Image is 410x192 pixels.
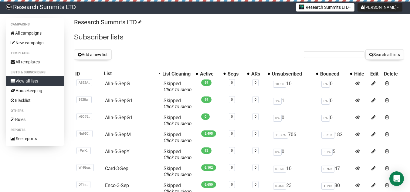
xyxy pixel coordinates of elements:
a: All campaigns [6,28,64,38]
td: 0 [271,146,319,163]
div: Active [200,71,221,77]
td: 0 [319,112,353,129]
a: AIin-5-SepM [105,132,131,137]
a: 0 [255,183,256,187]
a: Housekeeping [6,86,64,96]
a: Card-3-Sep [105,166,128,171]
span: Skipped [164,132,192,143]
a: 0 [231,183,233,187]
a: Click to clean [164,155,192,160]
span: Skipped [164,166,192,177]
button: Research Summits LTD [296,3,354,12]
a: Rules [6,115,64,124]
span: 0.34% [273,183,286,190]
span: Skipped [164,149,192,160]
th: ID: No sort applied, sorting is disabled [74,69,103,78]
a: AIin-5-SepG [105,81,130,86]
a: All templates [6,57,64,67]
span: 0 [201,113,210,120]
a: 0 [255,132,256,136]
th: ARs: No sort applied, activate to apply an ascending sort [250,69,271,78]
div: Bounced [320,71,347,77]
span: Skipped [164,115,192,126]
td: 1 [271,95,319,112]
td: 0 [319,95,353,112]
a: Click to clean [164,138,192,143]
a: 0 [231,166,233,170]
span: 93 [201,147,212,154]
span: 89 [201,79,212,86]
li: Campaigns [6,21,64,28]
a: 0 [255,98,256,102]
a: Click to clean [164,172,192,177]
a: Click to clean [164,87,192,93]
span: 10.1% [273,81,286,88]
li: Reports [6,126,64,134]
span: 99 [201,96,212,103]
a: 0 [231,149,233,153]
a: Click to clean [164,121,192,126]
td: 47 [319,163,353,180]
div: Edit [370,71,381,77]
th: Bounced: No sort applied, activate to apply an ascending sort [319,69,353,78]
span: WHGoa.. [76,164,94,171]
a: 0 [231,81,233,85]
span: 6,650 [201,181,216,188]
a: 0 [255,149,256,153]
span: 11.39% [273,132,288,139]
td: 182 [319,129,353,146]
li: Templates [6,50,64,57]
div: Segs [228,71,244,77]
th: Edit: No sort applied, sorting is disabled [369,69,383,78]
a: Enco-3-Sep [105,183,129,188]
th: List: Ascending sort applied, activate to apply a descending sort [103,69,161,78]
li: Others [6,107,64,115]
a: Blacklist [6,96,64,105]
span: 0% [321,81,330,88]
a: 0 [255,81,256,85]
th: Delete: No sort applied, sorting is disabled [383,69,404,78]
span: Ng95C.. [76,130,93,137]
a: 0 [255,166,256,170]
div: Open Intercom Messenger [389,171,404,186]
span: 8928q.. [76,96,92,103]
span: 0% [321,98,330,105]
a: AIin-5-SepY [105,149,130,154]
div: List Cleaning [162,71,193,77]
span: 5.1% [321,149,333,156]
span: 0% [321,115,330,122]
div: ID [75,71,101,77]
th: Unsubscribed: No sort applied, activate to apply an ascending sort [271,69,319,78]
th: Hide: No sort applied, sorting is disabled [353,69,369,78]
span: 3.21% [321,132,334,139]
a: AIin-5-SepG1 [105,115,133,120]
span: Skipped [164,98,192,109]
td: 706 [271,129,319,146]
div: List [104,71,155,77]
a: View all lists [6,76,64,86]
td: 5 [319,146,353,163]
span: 5,495 [201,130,216,137]
span: 0% [273,149,282,156]
span: xGO76.. [76,113,92,120]
a: 0 [231,98,233,102]
td: 0 [271,112,319,129]
span: 0% [273,115,282,122]
div: ARs [251,71,265,77]
h2: Subscriber lists [74,32,404,43]
th: List Cleaning: No sort applied, activate to apply an ascending sort [161,69,199,78]
span: 1.19% [321,183,334,190]
a: 0 [231,115,233,119]
a: New campaign [6,38,64,48]
a: Research Summits LTD [74,19,141,26]
span: 0.16% [273,166,286,173]
button: Search all lists [365,49,404,60]
span: 1% [273,98,282,105]
button: Add a new list [74,49,112,60]
th: Active: No sort applied, activate to apply an ascending sort [199,69,227,78]
div: Hide [354,71,368,77]
td: 0 [319,78,353,95]
img: 2.jpg [299,5,304,9]
span: rPpIK.. [76,147,91,154]
span: DTinI.. [76,181,90,188]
